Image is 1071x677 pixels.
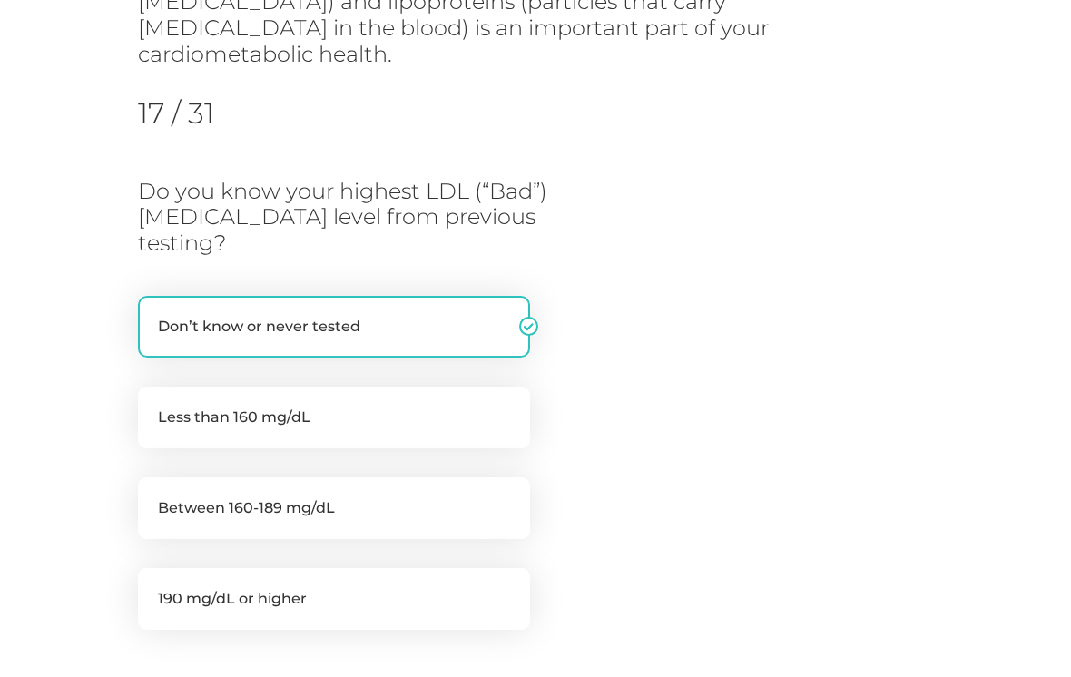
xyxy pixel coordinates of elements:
h3: Do you know your highest LDL (“Bad”) [MEDICAL_DATA] level from previous testing? [138,179,615,257]
label: Less than 160 mg/dL [138,387,530,448]
label: Don’t know or never tested [138,296,530,358]
h2: 17 / 31 [138,96,324,131]
label: Between 160-189 mg/dL [138,477,530,539]
label: 190 mg/dL or higher [138,568,530,630]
